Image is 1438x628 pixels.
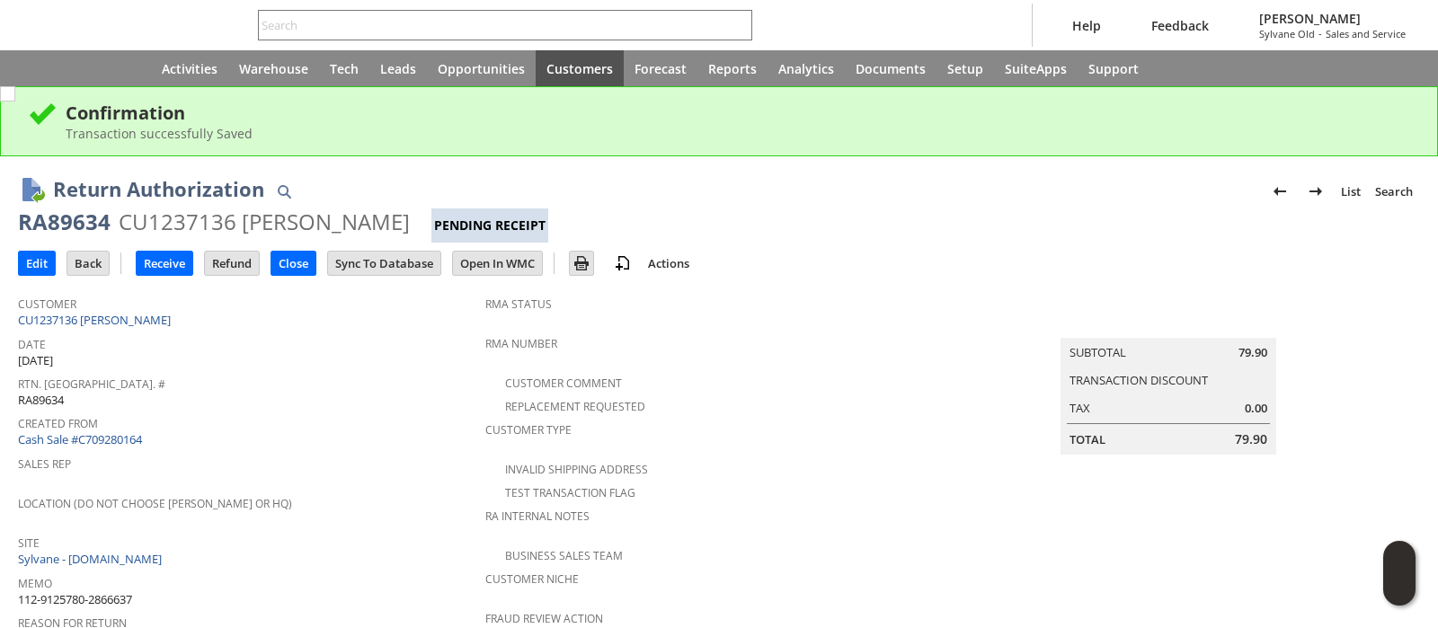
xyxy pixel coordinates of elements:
a: Rtn. [GEOGRAPHIC_DATA]. # [18,376,165,392]
span: Leads [380,60,416,77]
a: RA Internal Notes [485,509,590,524]
a: Sylvane - [DOMAIN_NAME] [18,551,166,567]
a: Customer Type [485,422,572,438]
input: Refund [205,252,259,275]
a: RMA Status [485,296,552,312]
span: Feedback [1151,17,1209,34]
a: Sales Rep [18,456,71,472]
a: Setup [936,50,994,86]
input: Open In WMC [453,252,542,275]
input: Sync To Database [328,252,440,275]
input: Search [259,14,727,36]
span: Sales and Service [1326,27,1406,40]
span: Warehouse [239,60,308,77]
span: Reports [708,60,757,77]
a: Leads [369,50,427,86]
span: 0.00 [1245,400,1267,417]
svg: Search [727,14,749,36]
input: Back [67,252,109,275]
iframe: Click here to launch Oracle Guided Learning Help Panel [1383,541,1416,606]
a: Support [1078,50,1150,86]
caption: Summary [1061,309,1276,338]
span: Customers [546,60,613,77]
span: SuiteApps [1005,60,1067,77]
img: Previous [1269,181,1291,202]
span: Activities [162,60,217,77]
span: [DATE] [18,352,53,369]
a: Date [18,337,46,352]
a: Replacement Requested [505,399,645,414]
a: Activities [151,50,228,86]
div: Transaction successfully Saved [66,125,1410,142]
a: List [1334,177,1368,206]
input: Receive [137,252,192,275]
a: Fraud Review Action [485,611,603,626]
a: Forecast [624,50,697,86]
a: Opportunities [427,50,536,86]
a: Warehouse [228,50,319,86]
h1: Return Authorization [53,174,264,204]
a: Customer Niche [485,571,579,587]
span: Support [1088,60,1139,77]
a: Documents [845,50,936,86]
a: Invalid Shipping Address [505,462,648,477]
a: Test Transaction Flag [505,485,635,500]
div: RA89634 [18,208,111,236]
span: - [1318,27,1322,40]
span: Setup [947,60,983,77]
span: Opportunities [438,60,525,77]
span: Documents [856,60,926,77]
a: Customer [18,296,76,312]
a: Customer Comment [505,376,622,391]
img: Quick Find [273,181,295,202]
a: Memo [18,576,52,591]
svg: Home [119,57,140,79]
span: Forecast [635,60,687,77]
a: Cash Sale #C709280164 [18,431,142,447]
input: Close [271,252,315,275]
input: Edit [19,252,55,275]
div: CU1237136 [PERSON_NAME] [119,208,410,236]
a: Subtotal [1070,344,1126,360]
span: RA89634 [18,392,64,409]
a: Search [1368,177,1420,206]
span: Sylvane Old [1259,27,1315,40]
div: Confirmation [66,101,1410,125]
span: Oracle Guided Learning Widget. To move around, please hold and drag [1383,574,1416,606]
span: 112-9125780-2866637 [18,591,132,608]
a: Location (Do Not Choose [PERSON_NAME] or HQ) [18,496,292,511]
a: Tax [1070,400,1090,416]
a: Created From [18,416,98,431]
span: Tech [330,60,359,77]
a: Site [18,535,40,551]
a: RMA Number [485,336,557,351]
a: Customers [536,50,624,86]
div: Pending Receipt [431,208,548,243]
a: Transaction Discount [1070,372,1208,388]
a: Tech [319,50,369,86]
img: Next [1305,181,1327,202]
span: Analytics [778,60,834,77]
span: 79.90 [1235,430,1267,448]
div: Shortcuts [65,50,108,86]
a: Recent Records [22,50,65,86]
a: CU1237136 [PERSON_NAME] [18,312,175,328]
svg: Recent Records [32,57,54,79]
span: [PERSON_NAME] [1259,10,1406,27]
span: Help [1072,17,1101,34]
a: Analytics [768,50,845,86]
a: Business Sales Team [505,548,623,563]
img: Print [571,252,592,274]
img: add-record.svg [612,252,634,274]
span: 79.90 [1238,344,1267,361]
svg: Shortcuts [75,57,97,79]
a: Total [1070,431,1105,447]
input: Print [570,252,593,275]
a: SuiteApps [994,50,1078,86]
a: Actions [641,255,697,271]
a: Home [108,50,151,86]
a: Reports [697,50,768,86]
